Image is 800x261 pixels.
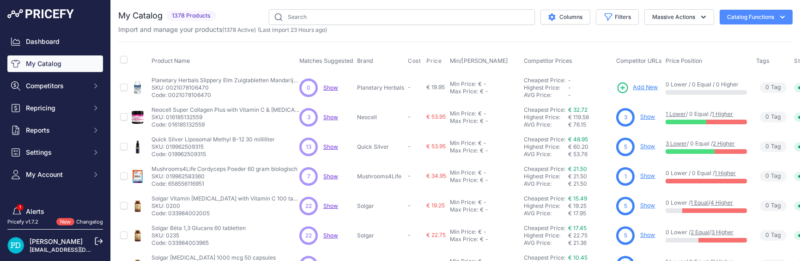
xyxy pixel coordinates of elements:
[484,88,488,95] div: -
[305,231,312,240] span: 22
[616,57,662,64] span: Competitor URLs
[408,202,411,209] span: -
[666,81,747,88] p: 0 Lower / 0 Equal / 0 Higher
[152,106,299,114] p: Neocell Super Collagen Plus with Vitamin C & [MEDICAL_DATA] 390 gram
[426,84,445,91] span: € 19.95
[450,117,478,125] div: Max Price:
[408,57,423,65] button: Cost
[152,84,299,91] p: SKU: 0021078106470
[524,239,568,247] div: AVG Price:
[7,144,103,161] button: Settings
[524,106,565,113] a: Cheapest Price:
[482,228,486,236] div: -
[640,202,655,209] a: Show
[568,91,571,98] span: -
[426,143,446,150] span: € 53.95
[118,9,163,22] h2: My Catalog
[323,143,338,150] a: Show
[480,176,484,184] div: €
[666,229,747,236] p: 0 Lower / /
[568,180,612,188] div: € 21.50
[7,203,103,220] a: Alerts
[568,121,612,128] div: € 76.15
[524,225,565,231] a: Cheapest Price:
[765,231,769,240] span: 0
[166,11,216,21] span: 1378 Products
[307,84,310,92] span: 0
[357,114,404,121] p: Neocell
[484,117,488,125] div: -
[765,113,769,121] span: 0
[152,143,275,151] p: SKU: 019962509315
[408,84,411,91] span: -
[624,231,627,240] span: 5
[56,218,74,226] span: New
[640,231,655,238] a: Show
[323,173,338,180] span: Show
[524,143,568,151] div: Highest Price:
[760,171,787,182] span: Tag
[524,57,572,64] span: Competitor Prices
[568,254,588,261] a: € 10.45
[524,114,568,121] div: Highest Price:
[450,236,478,243] div: Max Price:
[713,140,735,147] a: 2 Higher
[691,199,709,206] a: 1 Equal
[524,136,565,143] a: Cheapest Price:
[222,26,256,33] span: ( )
[152,173,297,180] p: SKU: 019962583360
[426,231,446,238] span: € 22.75
[524,180,568,188] div: AVG Price:
[152,121,299,128] p: Code: 016185132559
[760,230,787,241] span: Tag
[30,237,83,245] a: [PERSON_NAME]
[760,82,787,93] span: Tag
[408,57,421,65] span: Cost
[568,84,571,91] span: -
[426,57,442,65] span: Price
[450,176,478,184] div: Max Price:
[540,10,590,24] button: Columns
[666,110,747,118] p: / 0 Equal /
[568,202,587,209] span: € 19.25
[666,140,687,147] a: 3 Lower
[30,246,126,253] a: [EMAIL_ADDRESS][DOMAIN_NAME]
[7,33,103,50] a: Dashboard
[152,77,299,84] p: Planetary Herbals Slippery Elm Zuigtabletten Mandarijn 200 tabletten
[524,77,565,84] a: Cheapest Price:
[666,110,686,117] a: 1 Lower
[760,141,787,152] span: Tag
[524,173,568,180] div: Highest Price:
[568,225,587,231] a: € 17.45
[357,232,404,239] p: Solgar
[666,140,747,147] p: / 0 Equal /
[482,169,486,176] div: -
[691,229,709,236] a: 2 Equal
[640,172,655,179] a: Show
[711,229,733,236] a: 3 Higher
[323,232,338,239] a: Show
[760,112,787,122] span: Tag
[323,84,338,91] span: Show
[7,166,103,183] button: My Account
[568,173,587,180] span: € 21.50
[7,55,103,72] a: My Catalog
[480,236,484,243] div: €
[478,140,482,147] div: €
[624,113,627,121] span: 3
[269,9,535,25] input: Search
[756,57,770,64] span: Tags
[640,113,655,120] a: Show
[760,200,787,211] span: Tag
[323,202,338,209] span: Show
[152,232,246,239] p: SKU: 0235
[152,57,190,64] span: Product Name
[480,117,484,125] div: €
[450,147,478,154] div: Max Price:
[765,142,769,151] span: 0
[482,80,486,88] div: -
[616,81,658,94] a: Add New
[152,239,246,247] p: Code: 033984003965
[640,143,655,150] a: Show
